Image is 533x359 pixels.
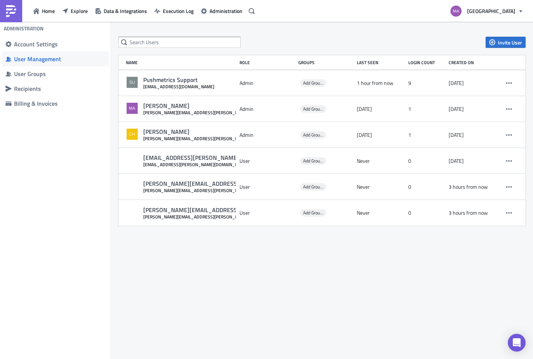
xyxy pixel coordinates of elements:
[126,76,138,89] img: Avatar
[126,102,138,115] img: Avatar
[486,37,526,48] button: Invite User
[239,76,295,90] div: Admin
[4,25,44,32] h4: Administration
[446,3,527,19] button: [GEOGRAPHIC_DATA]
[357,132,372,138] time: 2025-08-18T15:31:26.824689
[303,79,324,86] span: Add Groups
[239,60,295,65] div: Role
[298,60,353,65] div: Groups
[143,206,332,214] div: [PERSON_NAME][EMAIL_ADDRESS][PERSON_NAME][DOMAIN_NAME]
[357,60,405,65] div: Last Seen
[143,84,214,89] div: [EMAIL_ADDRESS][DOMAIN_NAME]
[449,80,464,86] time: 2025-07-29T14:32:24.596794
[126,60,236,65] div: Name
[450,5,462,17] img: Avatar
[14,55,105,63] div: User Management
[408,102,445,116] div: 1
[449,106,464,112] time: 2025-07-29T14:34:45.174921
[357,180,405,194] div: Never
[14,40,105,48] div: Account Settings
[209,7,242,15] span: Administration
[30,5,58,17] button: Home
[14,85,105,92] div: Recipients
[303,157,324,164] span: Add Groups
[143,102,282,110] div: [PERSON_NAME]
[357,154,405,168] div: Never
[300,105,326,113] span: Add Groups
[239,102,295,116] div: Admin
[357,106,372,112] time: 2025-08-22T13:55:39.067052
[449,158,464,164] time: 2025-08-21T15:46:22.177680
[300,79,326,87] span: Add Groups
[143,188,332,193] div: [PERSON_NAME][EMAIL_ADDRESS][PERSON_NAME][DOMAIN_NAME]
[151,5,197,17] button: Execution Log
[300,209,326,217] span: Add Groups
[408,180,445,194] div: 0
[303,183,324,190] span: Add Groups
[239,154,295,168] div: User
[143,136,282,141] div: [PERSON_NAME][EMAIL_ADDRESS][PERSON_NAME][DOMAIN_NAME]
[408,128,445,142] div: 1
[239,180,295,194] div: User
[71,7,88,15] span: Explore
[126,128,138,141] img: Avatar
[14,100,105,107] div: Billing & Invoices
[197,5,246,17] button: Administration
[467,7,515,15] span: [GEOGRAPHIC_DATA]
[14,70,105,78] div: User Groups
[163,7,194,15] span: Execution Log
[303,209,324,216] span: Add Groups
[143,154,286,162] div: [EMAIL_ADDRESS][PERSON_NAME][DOMAIN_NAME]
[143,180,332,188] div: [PERSON_NAME][EMAIL_ADDRESS][PERSON_NAME][DOMAIN_NAME]
[498,39,522,46] span: Invite User
[508,334,526,352] div: Open Intercom Messenger
[303,131,324,138] span: Add Groups
[143,128,282,136] div: [PERSON_NAME]
[300,183,326,191] span: Add Groups
[408,76,445,90] div: 9
[58,5,91,17] button: Explore
[408,60,445,65] div: Login Count
[449,60,493,65] div: Created on
[239,128,295,142] div: Admin
[42,7,55,15] span: Home
[91,5,151,17] button: Data & Integrations
[104,7,147,15] span: Data & Integrations
[303,105,324,112] span: Add Groups
[143,110,282,115] div: [PERSON_NAME][EMAIL_ADDRESS][PERSON_NAME][DOMAIN_NAME]
[449,132,464,138] time: 2025-07-29T14:36:18.633504
[300,157,326,165] span: Add Groups
[408,206,445,220] div: 0
[5,5,17,17] img: PushMetrics
[239,206,295,220] div: User
[449,184,488,190] time: 2025-08-25T15:23:26.538583
[408,154,445,168] div: 0
[449,210,488,216] time: 2025-08-25T15:23:53.988891
[118,37,241,48] input: Search Users
[143,214,332,220] div: [PERSON_NAME][EMAIL_ADDRESS][PERSON_NAME][DOMAIN_NAME]
[143,76,214,84] div: Pushmetrics Support
[357,80,393,86] time: 2025-08-25T13:16:18.783299
[143,162,286,167] div: [EMAIL_ADDRESS][PERSON_NAME][DOMAIN_NAME]
[300,131,326,139] span: Add Groups
[357,206,405,220] div: Never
